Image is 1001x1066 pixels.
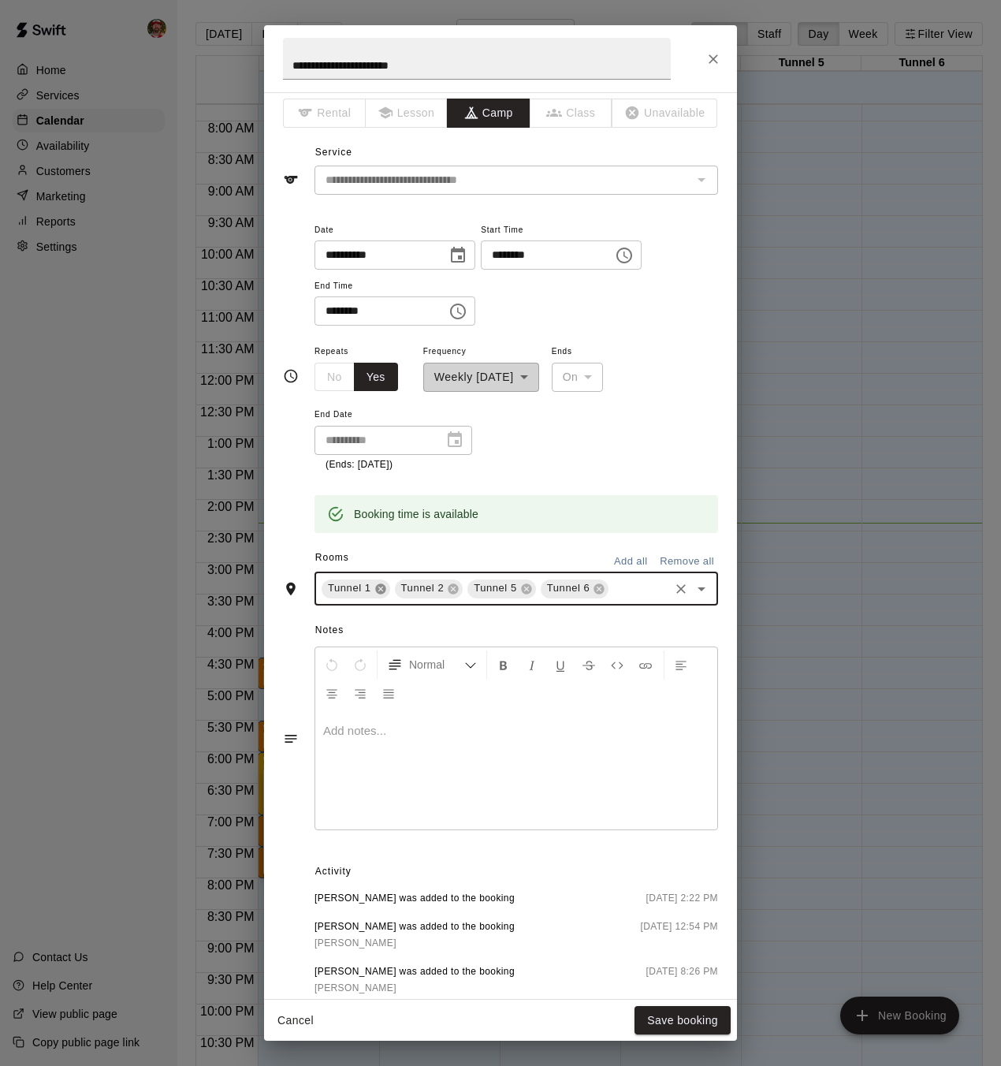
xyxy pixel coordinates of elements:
div: Tunnel 2 [395,580,463,598]
span: Notes [315,618,718,643]
span: The type of an existing booking cannot be changed [366,99,448,128]
span: Tunnel 5 [467,580,523,596]
svg: Timing [283,368,299,384]
span: [PERSON_NAME] was added to the booking [314,891,515,907]
button: Open [690,578,713,600]
button: Cancel [270,1006,321,1035]
button: Redo [347,650,374,679]
span: Start Time [481,220,642,241]
span: End Time [314,276,475,297]
span: Tunnel 6 [541,580,597,596]
span: Rooms [315,552,349,563]
span: [PERSON_NAME] was added to the booking [314,919,515,935]
button: Format Underline [547,650,574,679]
button: Format Strikethrough [575,650,602,679]
button: Left Align [668,650,694,679]
button: Insert Link [632,650,659,679]
button: Undo [318,650,345,679]
a: [PERSON_NAME] [314,935,515,952]
button: Format Italics [519,650,545,679]
svg: Rooms [283,581,299,597]
span: Repeats [314,341,411,363]
button: Justify Align [375,679,402,707]
span: Activity [315,859,718,885]
span: Frequency [423,341,539,363]
span: [DATE] 12:54 PM [641,919,718,952]
span: [PERSON_NAME] [314,937,396,949]
svg: Service [283,172,299,188]
button: Choose time, selected time is 6:00 PM [608,240,640,271]
div: The service of an existing booking cannot be changed [314,166,718,195]
div: Tunnel 6 [541,580,609,598]
button: Choose time, selected time is 7:00 PM [442,296,474,327]
span: [DATE] 2:22 PM [646,891,718,907]
span: Ends [552,341,604,363]
p: (Ends: [DATE]) [326,457,461,473]
span: [PERSON_NAME] [314,982,396,993]
span: The type of an existing booking cannot be changed [612,99,718,128]
div: On [552,363,604,392]
button: Clear [670,578,692,600]
button: Add all [605,550,656,574]
button: Center Align [318,679,345,707]
span: Tunnel 2 [395,580,451,596]
span: [PERSON_NAME] was added to the booking [314,964,515,980]
span: Normal [409,657,464,673]
button: Choose date, selected date is Sep 17, 2025 [442,240,474,271]
button: Yes [354,363,398,392]
button: Insert Code [604,650,631,679]
button: Close [699,45,727,73]
button: Right Align [347,679,374,707]
button: Camp [447,99,530,128]
button: Remove all [656,550,718,574]
span: The type of an existing booking cannot be changed [283,99,366,128]
div: Tunnel 1 [322,580,390,598]
div: outlined button group [314,363,398,392]
div: Tunnel 5 [467,580,536,598]
svg: Notes [283,731,299,747]
span: End Date [314,404,472,426]
span: Service [315,147,352,158]
button: Save booking [634,1006,731,1035]
span: [DATE] 8:26 PM [646,964,718,997]
span: Tunnel 1 [322,580,378,596]
span: The type of an existing booking cannot be changed [530,99,613,128]
a: [PERSON_NAME] [314,980,515,997]
span: Date [314,220,475,241]
div: Booking time is available [354,500,478,528]
button: Format Bold [490,650,517,679]
button: Formatting Options [381,650,483,679]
